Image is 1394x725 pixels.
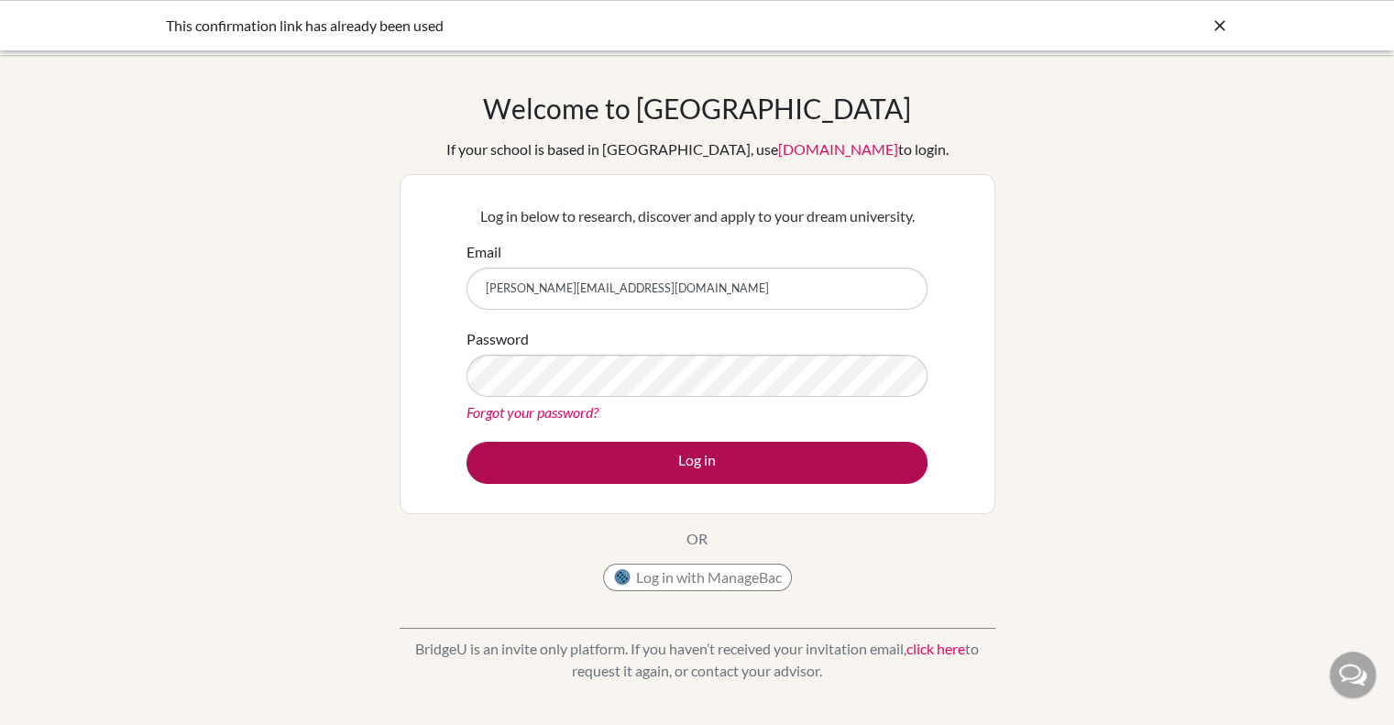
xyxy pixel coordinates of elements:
[603,564,792,591] button: Log in with ManageBac
[906,640,965,657] a: click here
[483,92,911,125] h1: Welcome to [GEOGRAPHIC_DATA]
[466,442,928,484] button: Log in
[466,241,501,263] label: Email
[466,328,529,350] label: Password
[778,140,898,158] a: [DOMAIN_NAME]
[400,638,995,682] p: BridgeU is an invite only platform. If you haven’t received your invitation email, to request it ...
[166,15,954,37] div: This confirmation link has already been used
[446,138,949,160] div: If your school is based in [GEOGRAPHIC_DATA], use to login.
[686,528,708,550] p: OR
[466,403,598,421] a: Forgot your password?
[466,205,928,227] p: Log in below to research, discover and apply to your dream university.
[41,13,79,29] span: Help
